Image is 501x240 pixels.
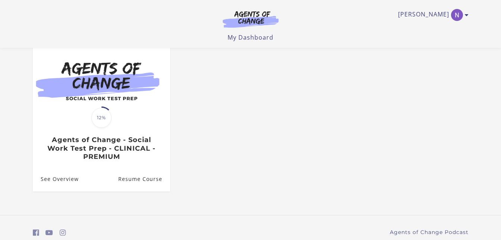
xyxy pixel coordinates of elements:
a: Agents of Change - Social Work Test Prep - CLINICAL - PREMIUM: Resume Course [118,167,170,191]
h3: Agents of Change - Social Work Test Prep - CLINICAL - PREMIUM [41,136,162,161]
img: Agents of Change Logo [215,10,286,28]
a: Agents of Change Podcast [390,228,469,236]
i: https://www.youtube.com/c/AgentsofChangeTestPrepbyMeaganMitchell (Open in a new window) [46,229,53,236]
a: Toggle menu [398,9,465,21]
a: My Dashboard [228,33,273,41]
a: Agents of Change - Social Work Test Prep - CLINICAL - PREMIUM: See Overview [33,167,79,191]
a: https://www.facebook.com/groups/aswbtestprep (Open in a new window) [33,227,39,238]
i: https://www.instagram.com/agentsofchangeprep/ (Open in a new window) [60,229,66,236]
a: https://www.youtube.com/c/AgentsofChangeTestPrepbyMeaganMitchell (Open in a new window) [46,227,53,238]
span: 12% [91,108,112,128]
a: https://www.instagram.com/agentsofchangeprep/ (Open in a new window) [60,227,66,238]
i: https://www.facebook.com/groups/aswbtestprep (Open in a new window) [33,229,39,236]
